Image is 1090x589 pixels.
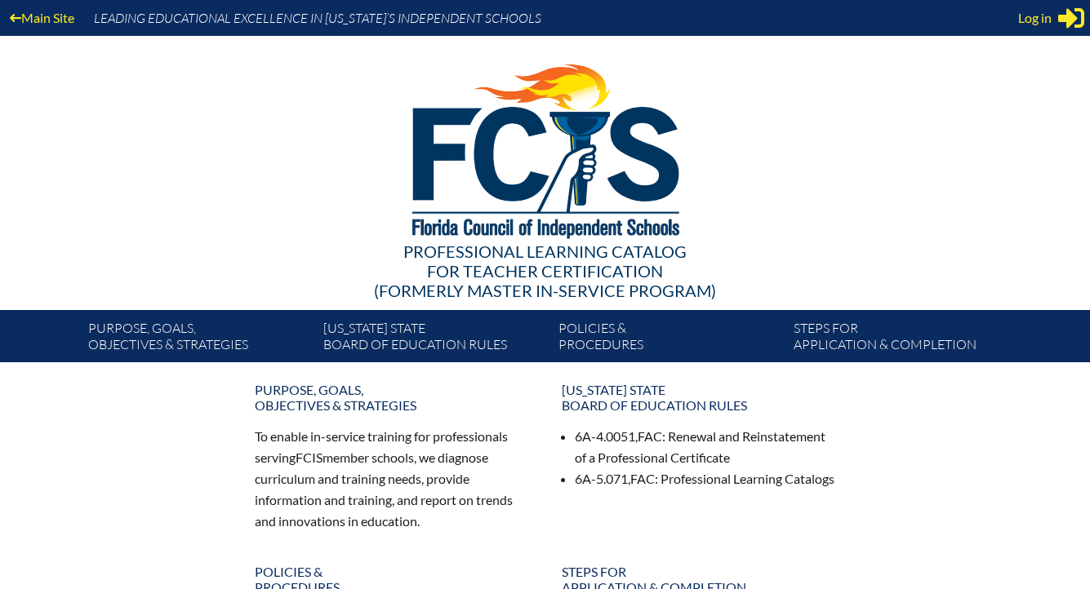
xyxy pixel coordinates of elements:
[638,428,662,444] span: FAC
[296,449,323,465] span: FCIS
[255,426,529,531] p: To enable in-service training for professionals serving member schools, we diagnose curriculum an...
[376,36,714,259] img: FCISlogo221.eps
[1058,5,1084,31] svg: Sign in or register
[787,317,1022,362] a: Steps forapplication & completion
[630,471,655,486] span: FAC
[245,375,539,419] a: Purpose, goals,objectives & strategies
[575,468,836,489] li: 6A-5.071, : Professional Learning Catalogs
[552,317,787,362] a: Policies &Procedures
[317,317,552,362] a: [US_STATE] StateBoard of Education rules
[82,317,317,362] a: Purpose, goals,objectives & strategies
[575,426,836,468] li: 6A-4.0051, : Renewal and Reinstatement of a Professional Certificate
[75,241,1016,300] div: Professional Learning Catalog (formerly Master In-service Program)
[427,261,663,281] span: for Teacher Certification
[3,7,81,29] a: Main Site
[1018,8,1052,28] span: Log in
[552,375,846,419] a: [US_STATE] StateBoard of Education rules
